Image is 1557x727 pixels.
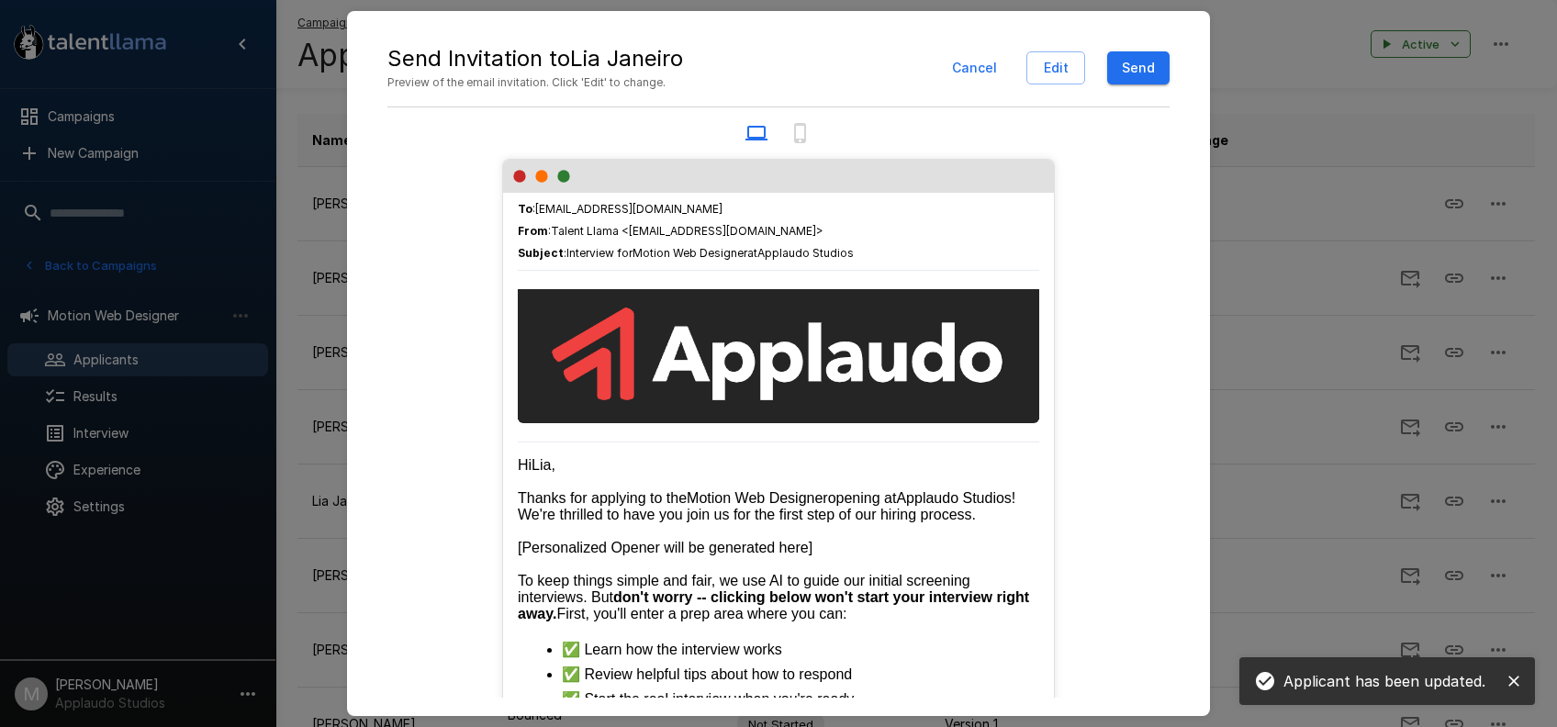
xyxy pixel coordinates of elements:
span: Lia [532,457,551,473]
span: ! We're thrilled to have you join us for the first step of our hiring process. [518,490,1020,522]
span: : Talent Llama <[EMAIL_ADDRESS][DOMAIN_NAME]> [518,222,823,240]
p: Applicant has been updated. [1283,670,1485,692]
button: Cancel [945,51,1004,85]
span: Preview of the email invitation. Click 'Edit' to change. [387,73,683,92]
span: ✅ Learn how the interview works [562,642,782,657]
span: opening at [828,490,897,506]
h5: Send Invitation to Lia Janeiro [387,44,683,73]
b: To [518,202,532,216]
span: Applaudo Studios [896,490,1011,506]
strong: don't worry -- clicking below won't start your interview right away. [518,589,1033,621]
span: Interview for [566,246,633,260]
span: , [551,457,554,473]
span: ✅ Review helpful tips about how to respond [562,666,852,682]
span: To keep things simple and fair, we use AI to guide our initial screening interviews. But [518,573,974,605]
span: Hi [518,457,532,473]
span: at [747,246,757,260]
button: Edit [1026,51,1085,85]
span: Motion Web Designer [633,246,747,260]
b: Subject [518,246,564,260]
img: Talent Llama [518,289,1039,419]
span: Applaudo Studios [757,246,854,260]
span: : [518,244,854,263]
b: From [518,224,548,238]
button: close [1500,667,1528,695]
span: First, you'll enter a prep area where you can: [556,606,846,621]
span: : [EMAIL_ADDRESS][DOMAIN_NAME] [518,200,1039,218]
span: Thanks for applying to the [518,490,687,506]
button: Send [1107,51,1170,85]
span: [Personalized Opener will be generated here] [518,540,812,555]
span: ✅ Start the real interview when you're ready [562,691,854,707]
span: Motion Web Designer [687,490,828,506]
